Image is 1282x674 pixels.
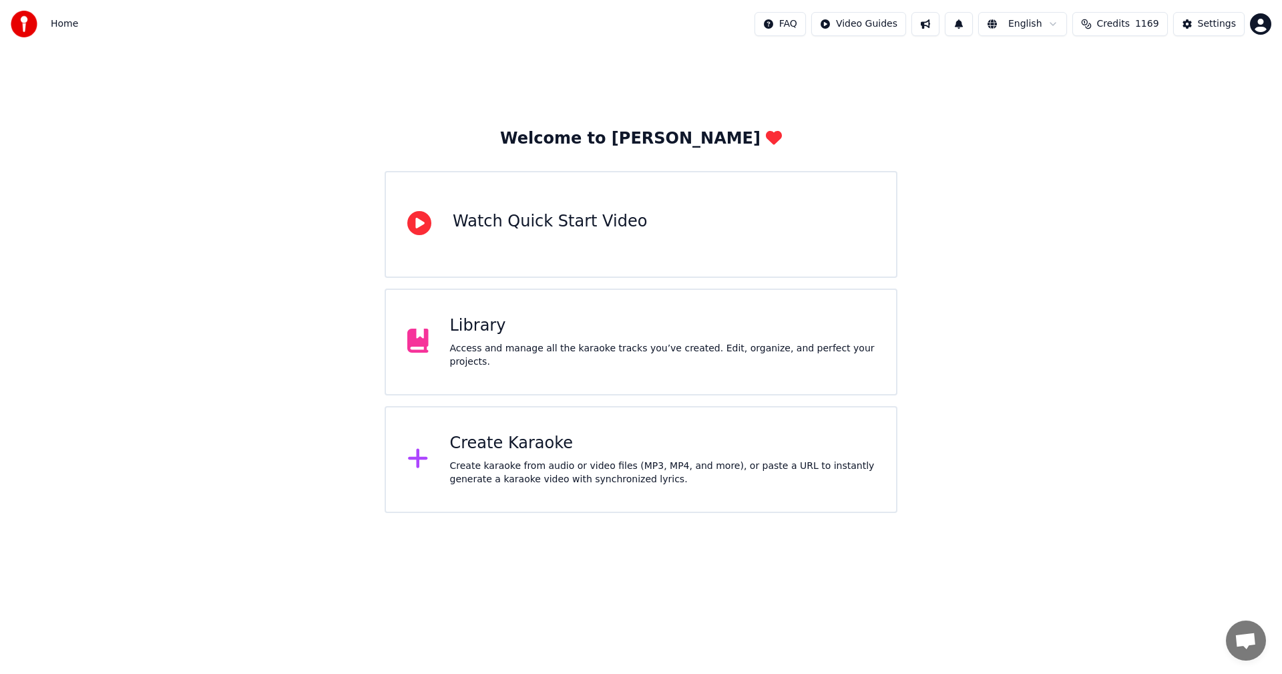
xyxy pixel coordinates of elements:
div: Library [450,315,875,337]
button: FAQ [755,12,806,36]
div: Welcome to [PERSON_NAME] [500,128,782,150]
span: Credits [1097,17,1130,31]
div: Watch Quick Start Video [453,211,647,232]
a: Avoin keskustelu [1226,621,1266,661]
div: Settings [1198,17,1236,31]
div: Access and manage all the karaoke tracks you’ve created. Edit, organize, and perfect your projects. [450,342,875,369]
button: Video Guides [811,12,906,36]
button: Credits1169 [1072,12,1168,36]
div: Create karaoke from audio or video files (MP3, MP4, and more), or paste a URL to instantly genera... [450,460,875,486]
button: Settings [1173,12,1245,36]
span: 1169 [1135,17,1159,31]
img: youka [11,11,37,37]
div: Create Karaoke [450,433,875,454]
nav: breadcrumb [51,17,78,31]
span: Home [51,17,78,31]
